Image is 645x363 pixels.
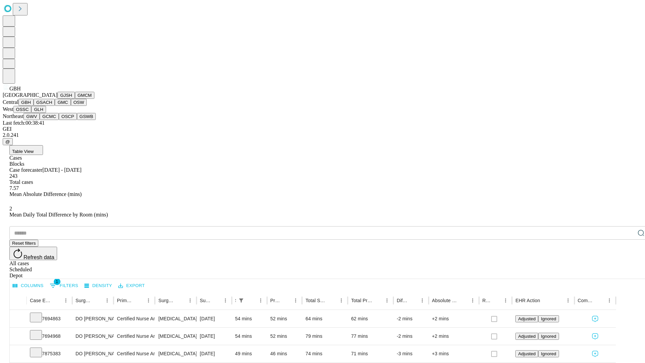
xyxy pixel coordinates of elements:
div: Total Predicted Duration [351,298,372,303]
span: Table View [12,149,34,154]
button: Sort [541,296,550,305]
div: Surgeon Name [76,298,92,303]
button: Sort [327,296,337,305]
button: Export [117,281,146,291]
div: [DATE] [200,310,228,327]
div: 71 mins [351,345,390,362]
div: EHR Action [515,298,540,303]
div: 77 mins [351,328,390,345]
div: Difference [397,298,407,303]
div: 54 mins [235,310,264,327]
button: Ignored [538,315,559,322]
div: Predicted In Room Duration [270,298,281,303]
button: Adjusted [515,350,538,357]
span: 1 [54,278,60,285]
button: Menu [418,296,427,305]
button: Sort [134,296,144,305]
div: Surgery Name [158,298,175,303]
button: Menu [256,296,265,305]
div: Case Epic Id [30,298,51,303]
button: Select columns [11,281,45,291]
button: Ignored [538,333,559,340]
span: Ignored [541,351,556,356]
span: Ignored [541,334,556,339]
div: [MEDICAL_DATA] WITH [MEDICAL_DATA] AND/OR [MEDICAL_DATA] WITH OR WITHOUT D\T\C [158,310,193,327]
button: Sort [282,296,291,305]
button: Menu [185,296,195,305]
div: -2 mins [397,310,425,327]
div: +3 mins [432,345,476,362]
div: -3 mins [397,345,425,362]
span: Adjusted [518,334,535,339]
div: [DATE] [200,345,228,362]
div: DO [PERSON_NAME] [PERSON_NAME] Do [76,310,110,327]
div: 46 mins [270,345,299,362]
span: Last fetch: 00:38:41 [3,120,45,126]
div: 2.0.241 [3,132,642,138]
button: Sort [176,296,185,305]
div: -2 mins [397,328,425,345]
div: +2 mins [432,328,476,345]
div: [MEDICAL_DATA] [158,345,193,362]
span: Total cases [9,179,33,185]
span: Adjusted [518,351,535,356]
button: Sort [373,296,382,305]
span: Northeast [3,113,24,119]
div: 64 mins [305,310,344,327]
div: 52 mins [270,328,299,345]
div: Certified Nurse Anesthetist [117,328,152,345]
button: Menu [144,296,153,305]
div: [DATE] [200,328,228,345]
button: Refresh data [9,247,57,260]
div: Surgery Date [200,298,211,303]
button: Sort [491,296,501,305]
div: Certified Nurse Anesthetist [117,345,152,362]
button: OSCP [59,113,77,120]
div: +2 mins [432,310,476,327]
button: Sort [408,296,418,305]
button: Menu [102,296,112,305]
button: OSW [71,99,87,106]
span: 243 [9,173,17,179]
button: Menu [501,296,510,305]
button: GJSH [57,92,75,99]
button: GSACH [34,99,55,106]
button: Adjusted [515,333,538,340]
div: GEI [3,126,642,132]
button: Sort [595,296,605,305]
span: Adjusted [518,316,535,321]
button: GBH [18,99,34,106]
button: Show filters [236,296,246,305]
button: GCMC [40,113,59,120]
button: Sort [247,296,256,305]
div: Scheduled In Room Duration [235,298,236,303]
div: Resolved in EHR [482,298,491,303]
button: Sort [93,296,102,305]
button: GWV [24,113,40,120]
button: Ignored [538,350,559,357]
button: OSSC [13,106,32,113]
div: 74 mins [305,345,344,362]
span: @ [5,139,10,144]
button: Sort [211,296,221,305]
div: Certified Nurse Anesthetist [117,310,152,327]
button: GMC [55,99,71,106]
div: 62 mins [351,310,390,327]
div: Primary Service [117,298,134,303]
button: Sort [459,296,468,305]
span: 7.57 [9,185,19,191]
button: Menu [468,296,477,305]
div: 79 mins [305,328,344,345]
button: Show filters [48,280,80,291]
span: Reset filters [12,241,36,246]
button: Menu [563,296,573,305]
div: 7694863 [30,310,69,327]
div: 52 mins [270,310,299,327]
span: GBH [9,86,21,91]
div: [MEDICAL_DATA] WITH [MEDICAL_DATA] AND/OR [MEDICAL_DATA] WITH OR WITHOUT D\T\C [158,328,193,345]
div: 7694968 [30,328,69,345]
button: Reset filters [9,240,38,247]
button: Adjusted [515,315,538,322]
div: 7875383 [30,345,69,362]
span: West [3,106,13,112]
